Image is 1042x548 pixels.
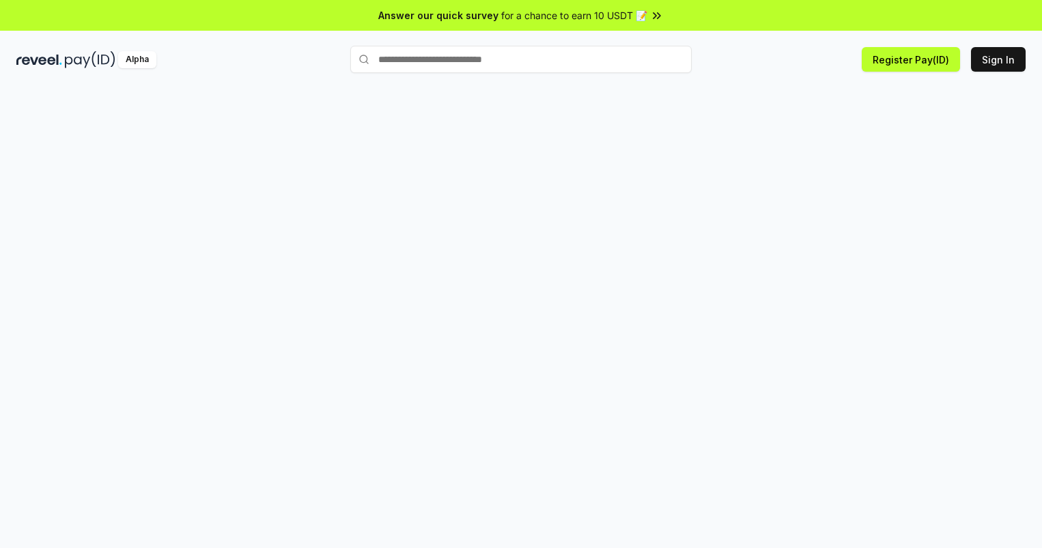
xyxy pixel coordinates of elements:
[16,51,62,68] img: reveel_dark
[378,8,498,23] span: Answer our quick survey
[65,51,115,68] img: pay_id
[971,47,1026,72] button: Sign In
[118,51,156,68] div: Alpha
[862,47,960,72] button: Register Pay(ID)
[501,8,647,23] span: for a chance to earn 10 USDT 📝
